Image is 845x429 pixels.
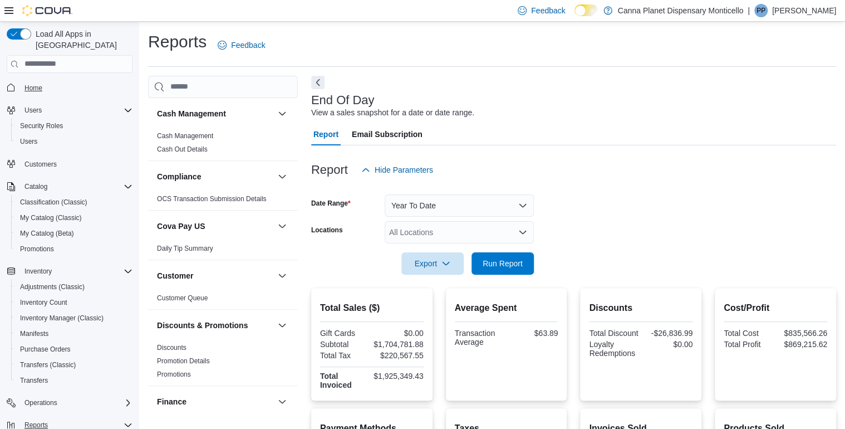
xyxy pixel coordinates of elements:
div: $835,566.26 [778,329,827,338]
span: Cash Management [157,131,213,140]
span: My Catalog (Classic) [20,213,82,222]
button: Catalog [2,179,137,194]
span: Run Report [483,258,523,269]
button: My Catalog (Classic) [11,210,137,226]
a: Manifests [16,327,53,340]
span: Users [24,106,42,115]
div: Transaction Average [455,329,504,347]
span: Transfers [16,374,132,387]
div: $63.89 [508,329,558,338]
h3: Customer [157,270,193,281]
button: Classification (Classic) [11,194,137,210]
span: Promotions [20,245,54,253]
button: Catalog [20,180,52,193]
strong: Total Invoiced [320,372,352,389]
span: Hide Parameters [375,164,433,175]
button: Export [401,252,464,275]
div: Cova Pay US [148,242,298,260]
span: Customers [20,157,132,171]
a: Customer Queue [157,294,208,302]
span: Users [20,137,37,146]
span: Home [20,81,132,95]
span: Email Subscription [352,123,422,145]
span: Users [16,135,132,148]
div: $0.00 [643,340,692,349]
div: Parth Patel [754,4,768,17]
span: Inventory [24,267,52,276]
span: Promotions [16,242,132,256]
button: Home [2,80,137,96]
span: My Catalog (Beta) [16,227,132,240]
span: Security Roles [20,121,63,130]
button: Cova Pay US [276,220,289,233]
a: Transfers (Classic) [16,358,80,372]
span: Inventory Manager (Classic) [20,314,104,323]
a: Cash Out Details [157,145,208,153]
button: Run Report [471,252,534,275]
button: Cash Management [157,108,273,119]
h3: Cash Management [157,108,226,119]
p: Canna Planet Dispensary Monticello [618,4,744,17]
button: Cash Management [276,107,289,120]
div: -$26,836.99 [643,329,692,338]
a: Security Roles [16,119,67,133]
button: Purchase Orders [11,342,137,357]
label: Date Range [311,199,351,208]
a: Cash Management [157,132,213,140]
span: Manifests [20,329,48,338]
button: Inventory [2,264,137,279]
button: Customers [2,156,137,172]
button: Discounts & Promotions [157,320,273,331]
span: Inventory Manager (Classic) [16,311,132,325]
div: Cash Management [148,129,298,160]
div: Customer [148,291,298,309]
button: Inventory Count [11,295,137,310]
span: Feedback [231,40,265,51]
span: Classification (Classic) [20,198,87,207]
span: Home [24,84,42,92]
a: Home [20,81,47,95]
span: Adjustments (Classic) [16,280,132,294]
a: Promotions [16,242,58,256]
div: Total Profit [724,340,773,349]
button: Cova Pay US [157,221,273,232]
button: Compliance [276,170,289,183]
span: Customers [24,160,57,169]
span: Security Roles [16,119,132,133]
p: | [748,4,750,17]
button: Customer [276,269,289,282]
span: Discounts [157,343,186,352]
span: Inventory [20,265,132,278]
button: My Catalog (Beta) [11,226,137,241]
button: Year To Date [385,194,534,217]
button: Open list of options [518,228,527,237]
div: Loyalty Redemptions [589,340,638,358]
label: Locations [311,226,343,235]
button: Discounts & Promotions [276,319,289,332]
button: Inventory Manager (Classic) [11,310,137,326]
h3: Compliance [157,171,201,182]
div: Total Discount [589,329,638,338]
span: My Catalog (Classic) [16,211,132,225]
a: Promotion Details [157,357,210,365]
div: Subtotal [320,340,369,349]
div: Compliance [148,192,298,210]
button: Compliance [157,171,273,182]
div: Gift Cards [320,329,370,338]
span: Catalog [24,182,47,191]
a: Transfers [16,374,52,387]
span: Users [20,104,132,117]
a: Discounts [157,344,186,352]
button: Promotions [11,241,137,257]
h2: Total Sales ($) [320,301,424,315]
a: Purchase Orders [16,343,75,356]
div: $0.00 [374,329,424,338]
a: OCS Transaction Submission Details [157,195,267,203]
button: Manifests [11,326,137,342]
span: Classification (Classic) [16,196,132,209]
a: Customers [20,158,61,171]
a: Daily Tip Summary [157,245,213,252]
span: Report [313,123,338,145]
div: $869,215.62 [778,340,827,349]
